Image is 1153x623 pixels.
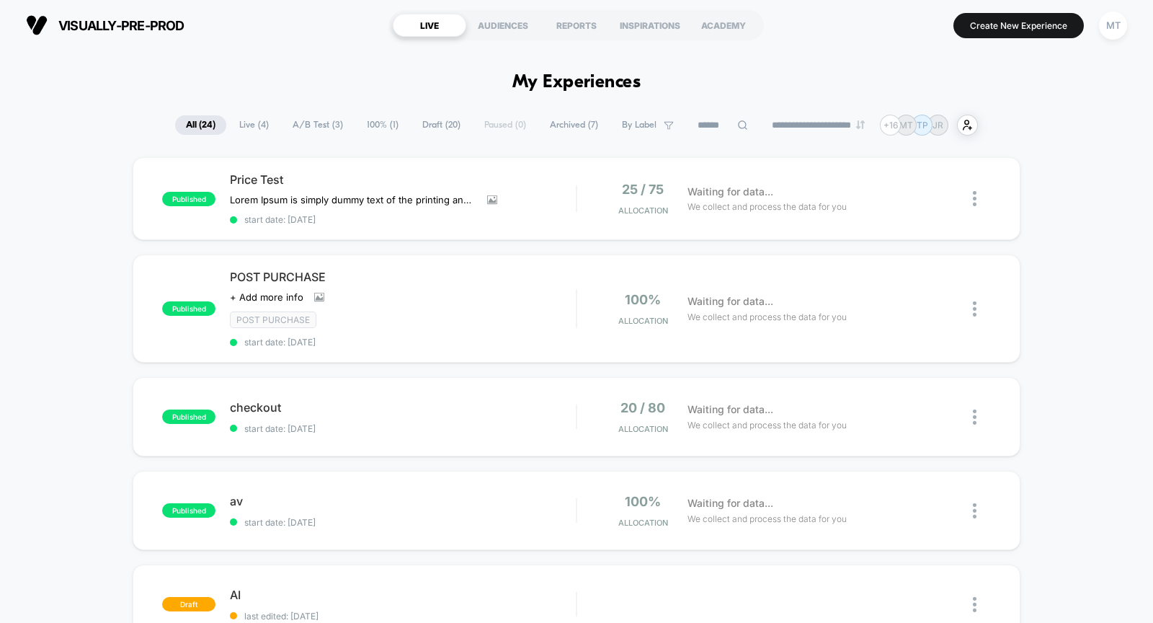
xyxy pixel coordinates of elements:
[22,14,189,37] button: visually-pre-prod
[687,184,773,200] span: Waiting for data...
[230,494,576,508] span: av
[973,301,976,317] img: close
[973,503,976,518] img: close
[230,517,576,528] span: start date: [DATE]
[230,588,576,602] span: AI
[687,418,847,432] span: We collect and process the data for you
[230,214,576,225] span: start date: [DATE]
[687,200,847,213] span: We collect and process the data for you
[26,14,48,36] img: Visually logo
[175,115,226,135] span: All ( 24 )
[230,270,576,284] span: POST PURCHASE
[1099,12,1127,40] div: MT
[687,495,773,511] span: Waiting for data...
[613,14,687,37] div: INSPIRATIONS
[539,115,609,135] span: Archived ( 7 )
[899,120,913,131] p: MT
[687,293,773,309] span: Waiting for data...
[618,206,668,216] span: Allocation
[162,301,215,316] span: published
[540,14,613,37] div: REPORTS
[625,292,661,307] span: 100%
[230,400,576,415] span: checkout
[230,611,576,622] span: last edited: [DATE]
[880,115,901,136] div: + 16
[230,311,316,328] span: Post Purchase
[162,503,215,518] span: published
[973,597,976,612] img: close
[932,120,943,131] p: JR
[230,291,303,303] span: + Add more info
[687,14,760,37] div: ACADEMY
[162,192,215,206] span: published
[687,310,847,324] span: We collect and process the data for you
[162,597,215,611] span: draft
[618,518,668,528] span: Allocation
[356,115,409,135] span: 100% ( 1 )
[230,337,576,348] span: start date: [DATE]
[1095,11,1131,40] button: MT
[162,410,215,424] span: published
[466,14,540,37] div: AUDIENCES
[687,402,773,417] span: Waiting for data...
[230,194,476,206] span: Lorem Ipsum is simply dummy text of the printing and typesetting industry. Lorem Ipsum has been t...
[622,120,656,131] span: By Label
[687,512,847,526] span: We collect and process the data for you
[625,494,661,509] span: 100%
[917,120,928,131] p: TP
[230,172,576,187] span: Price Test
[622,182,664,197] span: 25 / 75
[973,191,976,206] img: close
[618,316,668,326] span: Allocation
[618,424,668,434] span: Allocation
[228,115,280,135] span: Live ( 4 )
[512,72,641,93] h1: My Experiences
[953,13,1084,38] button: Create New Experience
[620,400,665,415] span: 20 / 80
[282,115,354,135] span: A/B Test ( 3 )
[973,410,976,425] img: close
[58,18,184,33] span: visually-pre-prod
[393,14,466,37] div: LIVE
[411,115,471,135] span: Draft ( 20 )
[230,423,576,434] span: start date: [DATE]
[856,120,865,129] img: end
